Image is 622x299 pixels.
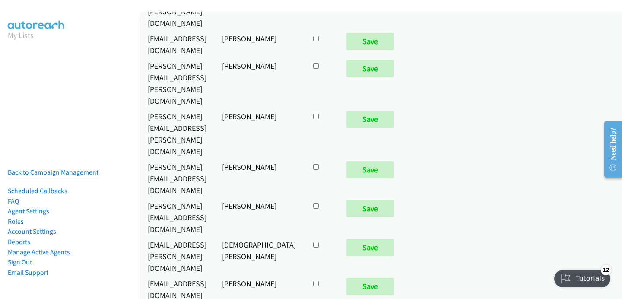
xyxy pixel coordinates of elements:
iframe: Resource Center [597,115,622,184]
a: Agent Settings [8,207,49,215]
a: Scheduled Callbacks [8,187,67,195]
td: [PERSON_NAME] [214,58,304,108]
input: Save [346,33,394,50]
a: Account Settings [8,227,56,235]
input: Save [346,200,394,217]
a: Manage Active Agents [8,248,70,256]
input: Save [346,239,394,256]
a: Roles [8,217,24,226]
a: FAQ [8,197,19,205]
td: [PERSON_NAME] [214,198,304,237]
a: Back to Campaign Management [8,168,98,176]
td: [PERSON_NAME][EMAIL_ADDRESS][DOMAIN_NAME] [140,159,214,198]
td: [DEMOGRAPHIC_DATA][PERSON_NAME] [214,237,304,276]
a: Email Support [8,268,48,277]
a: Sign Out [8,258,32,266]
input: Save [346,111,394,128]
input: Save [346,60,394,77]
a: My Lists [8,30,34,40]
a: Reports [8,238,30,246]
td: [PERSON_NAME] [214,31,304,58]
input: Save [346,278,394,295]
input: Save [346,161,394,178]
td: [PERSON_NAME][EMAIL_ADDRESS][DOMAIN_NAME] [140,198,214,237]
td: [EMAIL_ADDRESS][DOMAIN_NAME] [140,31,214,58]
td: [PERSON_NAME] [214,108,304,159]
td: [PERSON_NAME][EMAIL_ADDRESS][PERSON_NAME][DOMAIN_NAME] [140,108,214,159]
iframe: Checklist [549,261,616,293]
td: [PERSON_NAME] [214,159,304,198]
td: [PERSON_NAME][EMAIL_ADDRESS][PERSON_NAME][DOMAIN_NAME] [140,58,214,108]
td: [EMAIL_ADDRESS][PERSON_NAME][DOMAIN_NAME] [140,237,214,276]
